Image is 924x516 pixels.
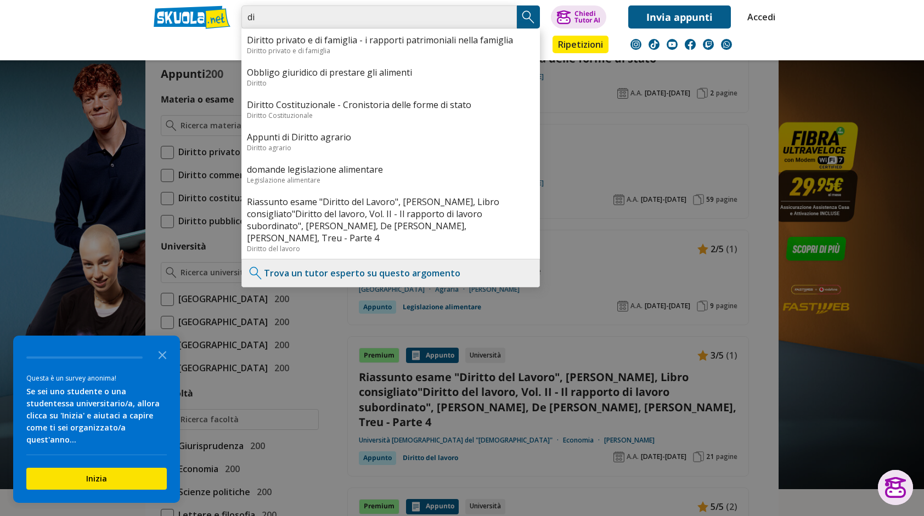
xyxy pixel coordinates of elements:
button: ChiediTutor AI [551,5,606,29]
img: youtube [667,39,678,50]
button: Close the survey [151,343,173,365]
img: Trova un tutor esperto [247,265,264,281]
a: Riassunto esame "Diritto del Lavoro", [PERSON_NAME], Libro consigliato"Diritto del lavoro, Vol. I... [247,196,534,244]
div: Legislazione alimentare [247,175,534,185]
button: Search Button [517,5,540,29]
img: instagram [630,39,641,50]
a: domande legislazione alimentare [247,163,534,175]
a: Appunti [239,36,288,55]
img: facebook [685,39,696,50]
a: Appunti di Diritto agrario [247,131,534,143]
img: tiktok [649,39,660,50]
a: Diritto privato e di famiglia - i rapporti patrimoniali nella famiglia [247,34,534,46]
div: Diritto privato e di famiglia [247,46,534,55]
div: Questa è un survey anonima! [26,373,167,383]
a: Obbligo giuridico di prestare gli alimenti [247,66,534,78]
div: Diritto [247,78,534,88]
div: Chiedi Tutor AI [574,10,600,24]
div: Diritto del lavoro [247,244,534,253]
div: Survey [13,336,180,503]
div: Diritto agrario [247,143,534,152]
div: Se sei uno studente o una studentessa universitario/a, allora clicca su 'Inizia' e aiutaci a capi... [26,385,167,446]
img: twitch [703,39,714,50]
button: Inizia [26,468,167,490]
a: Invia appunti [628,5,731,29]
a: Accedi [747,5,770,29]
img: WhatsApp [721,39,732,50]
a: Ripetizioni [553,36,609,53]
a: Trova un tutor esperto su questo argomento [264,267,460,279]
a: Diritto Costituzionale - Cronistoria delle forme di stato [247,99,534,111]
div: Diritto Costituzionale [247,111,534,120]
img: Cerca appunti, riassunti o versioni [520,9,537,25]
input: Cerca appunti, riassunti o versioni [241,5,517,29]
